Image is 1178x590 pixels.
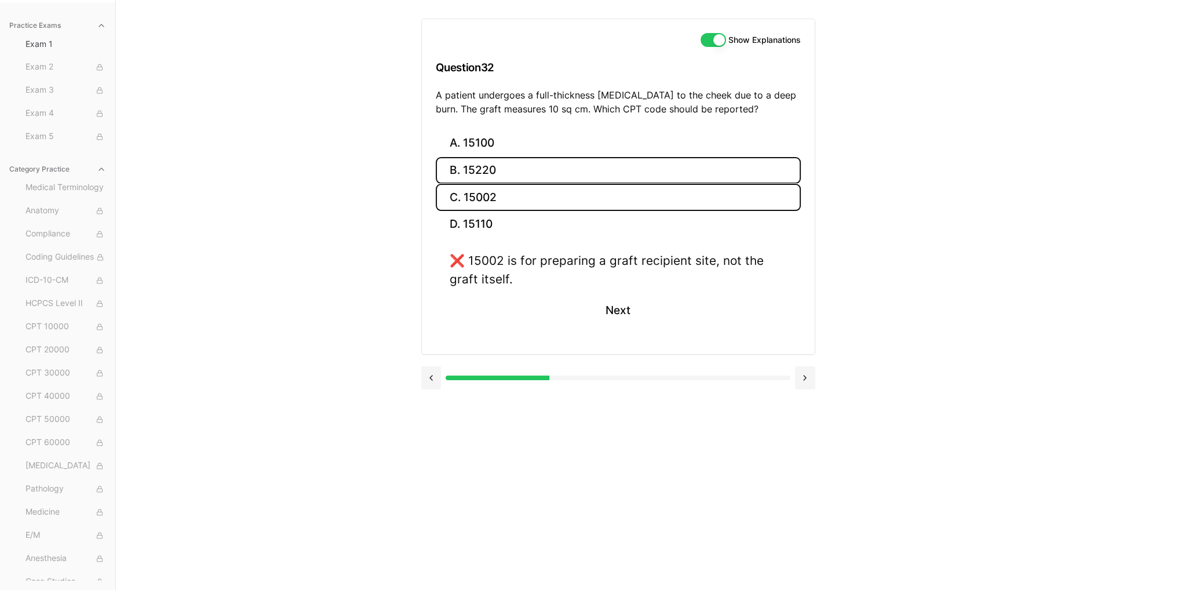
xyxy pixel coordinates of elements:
button: [MEDICAL_DATA] [21,457,111,475]
button: B. 15220 [436,157,801,184]
span: Case Studies [25,576,106,588]
button: HCPCS Level II [21,294,111,313]
button: Medical Terminology [21,179,111,197]
span: CPT 40000 [25,390,106,403]
label: Show Explanations [728,36,801,44]
button: Practice Exams [5,16,111,35]
button: Category Practice [5,160,111,179]
button: ICD-10-CM [21,271,111,290]
span: HCPCS Level II [25,297,106,310]
button: Anatomy [21,202,111,220]
button: CPT 10000 [21,318,111,336]
button: Exam 4 [21,104,111,123]
button: C. 15002 [436,184,801,211]
button: Exam 1 [21,35,111,53]
button: CPT 50000 [21,410,111,429]
button: Coding Guidelines [21,248,111,267]
span: Exam 1 [25,38,106,50]
span: E/M [25,529,106,542]
span: CPT 30000 [25,367,106,380]
h3: Question 32 [436,50,801,85]
p: A patient undergoes a full-thickness [MEDICAL_DATA] to the cheek due to a deep burn. The graft me... [436,88,801,116]
button: Compliance [21,225,111,243]
span: Exam 2 [25,61,106,74]
span: Compliance [25,228,106,241]
button: CPT 40000 [21,387,111,406]
button: Next [592,295,644,326]
span: Anatomy [25,205,106,217]
span: Pathology [25,483,106,496]
span: Medical Terminology [25,181,106,194]
button: Exam 3 [21,81,111,100]
button: D. 15110 [436,211,801,238]
button: Anesthesia [21,549,111,568]
button: CPT 30000 [21,364,111,383]
span: ICD-10-CM [25,274,106,287]
span: CPT 10000 [25,321,106,333]
span: Exam 4 [25,107,106,120]
span: Medicine [25,506,106,519]
button: A. 15100 [436,130,801,157]
span: [MEDICAL_DATA] [25,460,106,472]
span: Coding Guidelines [25,251,106,264]
span: CPT 50000 [25,413,106,426]
button: CPT 20000 [21,341,111,359]
button: Exam 5 [21,128,111,146]
span: Anesthesia [25,552,106,565]
span: CPT 20000 [25,344,106,356]
span: Exam 5 [25,130,106,143]
button: Medicine [21,503,111,522]
div: ❌ 15002 is for preparing a graft recipient site, not the graft itself. [450,252,787,287]
button: Pathology [21,480,111,498]
button: Exam 2 [21,58,111,77]
span: CPT 60000 [25,436,106,449]
button: E/M [21,526,111,545]
span: Exam 3 [25,84,106,97]
button: CPT 60000 [21,434,111,452]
